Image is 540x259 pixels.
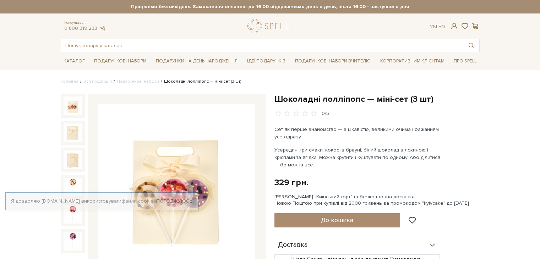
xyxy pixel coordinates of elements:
a: Подарункові набори [91,56,149,67]
div: [PERSON_NAME] "Київський торт" та безкоштовна доставка Новою Поштою при купівлі від 2000 гривень ... [274,194,480,206]
button: До кошика [274,213,400,227]
a: Погоджуюсь [156,198,192,204]
p: Сет як перше знайомство — з цікавістю, великими очима і бажанням усе одразу. [274,126,441,140]
a: Ідеї подарунків [244,56,288,67]
a: Про Spell [451,56,479,67]
img: Шоколадні лолліпопс — міні-сет (3 шт) [64,123,82,142]
a: Вся продукція [83,79,112,84]
a: Подарунки на День народження [153,56,240,67]
a: logo [247,19,292,33]
button: Пошук товару у каталозі [463,39,479,52]
div: 329 грн. [274,177,309,188]
a: Каталог [61,56,88,67]
img: Шоколадні лолліпопс — міні-сет (3 шт) [64,150,82,169]
span: До кошика [321,216,353,224]
p: Усередині три смаки: кокос із брауні, білий шоколад з лохиною і кріспами та ягідка. Можна крутити... [274,146,441,169]
img: Шоколадні лолліпопс — міні-сет (3 шт) [64,178,82,196]
li: Шоколадні лолліпопс — міні-сет (3 шт) [159,78,241,85]
a: Корпоративним клієнтам [377,56,447,67]
a: Головна [61,79,78,84]
img: Шоколадні лолліпопс — міні-сет (3 шт) [64,97,82,115]
a: Подарункові набори Вчителю [292,55,373,67]
img: Шоколадні лолліпопс — міні-сет (3 шт) [64,205,82,223]
a: En [438,23,445,29]
h1: Шоколадні лолліпопс — міні-сет (3 шт) [274,94,480,105]
input: Пошук товару у каталозі [61,39,463,52]
span: | [436,23,437,29]
img: Шоколадні лолліпопс — міні-сет (3 шт) [64,232,82,250]
div: Я дозволяю [DOMAIN_NAME] використовувати [6,198,198,204]
span: Доставка [278,242,308,248]
strong: Працюємо без вихідних. Замовлення оплачені до 16:00 відправляємо день в день, після 16:00 - насту... [61,4,480,10]
a: файли cookie [121,198,154,204]
span: Консультація: [64,21,106,25]
div: Ук [430,23,445,30]
a: telegram [99,25,106,31]
a: 0 800 319 233 [64,25,97,31]
a: Подарункові набори [117,79,159,84]
div: 0/5 [322,110,329,117]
